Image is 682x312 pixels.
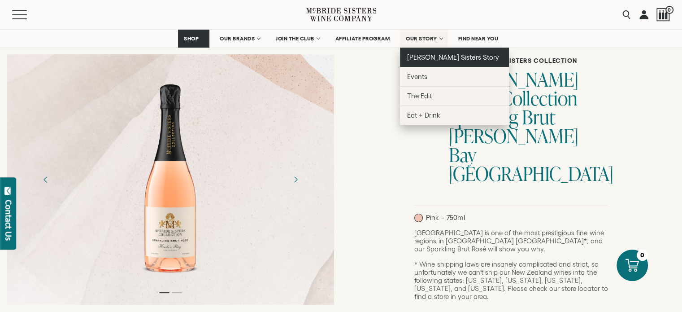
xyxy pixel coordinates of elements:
span: [PERSON_NAME] Sisters Story [407,53,499,61]
span: SHOP [184,35,199,42]
span: OUR BRANDS [220,35,255,42]
p: Pink – 750ml [414,214,465,222]
span: FIND NEAR YOU [458,35,499,42]
div: Contact Us [4,200,13,241]
h6: [PERSON_NAME] Sisters Collection [449,57,608,65]
span: OUR STORY [406,35,437,42]
a: [PERSON_NAME] Sisters Story [400,48,509,67]
span: The Edit [407,92,432,100]
button: Next [284,168,307,191]
a: Eat + Drink [400,105,509,125]
a: JOIN THE CLUB [270,30,325,48]
a: FIND NEAR YOU [452,30,504,48]
a: OUR BRANDS [214,30,265,48]
button: Mobile Menu Trigger [12,10,44,19]
a: Events [400,67,509,86]
span: * Wine shipping laws are insanely complicated and strict, so unfortunately we can’t ship our New ... [414,260,608,300]
span: Events [407,73,427,80]
a: SHOP [178,30,209,48]
a: OUR STORY [400,30,448,48]
li: Page dot 2 [172,292,182,293]
button: Previous [34,168,57,191]
span: 0 [665,6,673,14]
a: The Edit [400,86,509,105]
li: Page dot 1 [159,292,169,293]
a: AFFILIATE PROGRAM [330,30,396,48]
span: JOIN THE CLUB [276,35,314,42]
div: 0 [637,250,648,261]
h1: [PERSON_NAME] Sisters Collection Sparkling Brut [PERSON_NAME] Bay [GEOGRAPHIC_DATA] [449,70,608,183]
span: Eat + Drink [407,111,440,119]
span: AFFILIATE PROGRAM [335,35,390,42]
span: [GEOGRAPHIC_DATA] is one of the most prestigious fine wine regions in [GEOGRAPHIC_DATA] [GEOGRAPH... [414,229,604,253]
